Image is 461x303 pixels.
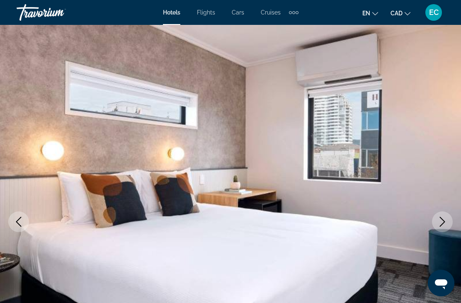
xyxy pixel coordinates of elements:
a: Travorium [17,2,99,23]
span: en [362,10,370,17]
a: Cars [232,9,244,16]
button: Next image [432,211,453,232]
a: Flights [197,9,215,16]
button: Extra navigation items [289,6,298,19]
iframe: Button to launch messaging window [428,270,454,296]
button: Change language [362,7,378,19]
button: Change currency [391,7,410,19]
button: Previous image [8,211,29,232]
span: EC [429,8,439,17]
a: Cruises [261,9,281,16]
button: User Menu [423,4,444,21]
a: Hotels [163,9,180,16]
span: CAD [391,10,403,17]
